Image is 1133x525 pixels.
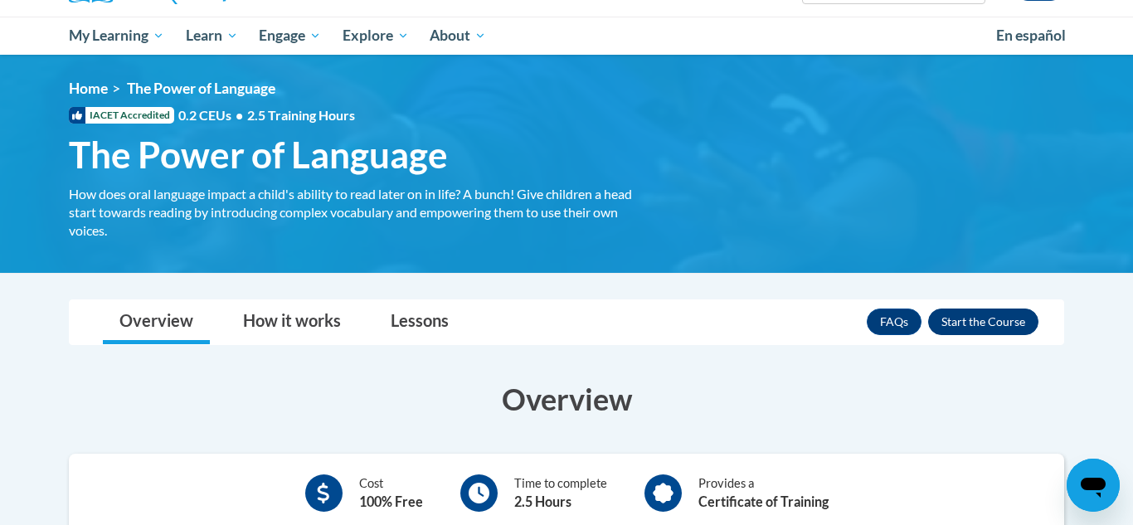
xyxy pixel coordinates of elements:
[69,185,641,240] div: How does oral language impact a child's ability to read later on in life? A bunch! Give children ...
[226,300,357,344] a: How it works
[359,474,423,512] div: Cost
[44,17,1089,55] div: Main menu
[514,474,607,512] div: Time to complete
[698,474,829,512] div: Provides a
[420,17,498,55] a: About
[69,26,164,46] span: My Learning
[175,17,249,55] a: Learn
[1067,459,1120,512] iframe: Button to launch messaging window
[247,107,355,123] span: 2.5 Training Hours
[103,300,210,344] a: Overview
[359,493,423,509] b: 100% Free
[985,18,1077,53] a: En español
[178,106,355,124] span: 0.2 CEUs
[430,26,486,46] span: About
[374,300,465,344] a: Lessons
[867,309,921,335] a: FAQs
[332,17,420,55] a: Explore
[186,26,238,46] span: Learn
[248,17,332,55] a: Engage
[236,107,243,123] span: •
[343,26,409,46] span: Explore
[69,107,174,124] span: IACET Accredited
[69,378,1064,420] h3: Overview
[259,26,321,46] span: Engage
[69,80,108,97] a: Home
[698,493,829,509] b: Certificate of Training
[928,309,1038,335] button: Enroll
[69,133,448,177] span: The Power of Language
[514,493,571,509] b: 2.5 Hours
[58,17,175,55] a: My Learning
[996,27,1066,44] span: En español
[127,80,275,97] span: The Power of Language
